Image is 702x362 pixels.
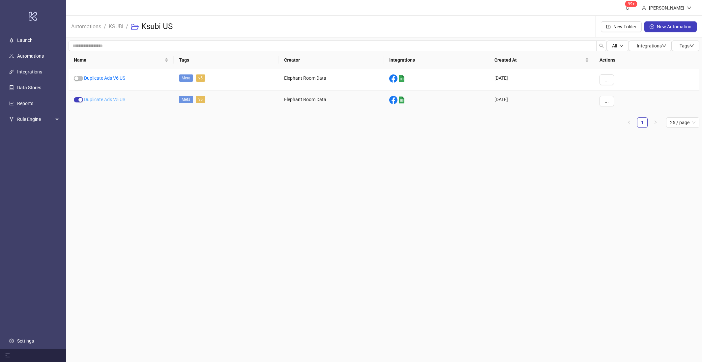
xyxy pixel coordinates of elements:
[607,41,629,51] button: Alldown
[74,56,163,64] span: Name
[624,117,634,128] button: left
[605,77,609,82] span: ...
[650,117,661,128] button: right
[644,21,697,32] button: New Automation
[680,43,694,48] span: Tags
[625,5,630,10] span: bell
[625,1,637,7] sup: 1697
[606,24,611,29] span: folder-add
[689,43,694,48] span: down
[600,96,614,106] button: ...
[5,353,10,358] span: menu-fold
[179,96,193,103] span: Meta
[17,38,33,43] a: Launch
[662,43,666,48] span: down
[196,74,205,82] span: v5
[70,22,102,30] a: Automations
[494,56,584,64] span: Created At
[627,120,631,124] span: left
[600,74,614,85] button: ...
[384,51,489,69] th: Integrations
[637,118,647,127] a: 1
[654,120,658,124] span: right
[69,51,174,69] th: Name
[657,24,691,29] span: New Automation
[489,51,594,69] th: Created At
[84,75,125,81] a: Duplicate Ads V6 US
[17,101,33,106] a: Reports
[107,22,125,30] a: KSUBI
[279,91,384,112] div: Elephant Room Data
[672,41,699,51] button: Tagsdown
[666,117,699,128] div: Page Size
[196,96,205,103] span: v5
[131,23,139,31] span: folder-open
[279,51,384,69] th: Creator
[594,51,699,69] th: Actions
[279,69,384,91] div: Elephant Room Data
[489,91,594,112] div: [DATE]
[605,98,609,104] span: ...
[650,117,661,128] li: Next Page
[17,53,44,59] a: Automations
[17,69,42,74] a: Integrations
[17,338,34,344] a: Settings
[489,69,594,91] div: [DATE]
[174,51,279,69] th: Tags
[141,21,173,32] h3: Ksubi US
[642,6,646,10] span: user
[84,97,125,102] a: Duplicate Ads V5 US
[612,43,617,48] span: All
[620,44,624,48] span: down
[126,16,128,37] li: /
[687,6,691,10] span: down
[650,24,654,29] span: plus-circle
[17,113,53,126] span: Rule Engine
[17,85,41,90] a: Data Stores
[9,117,14,122] span: fork
[104,16,106,37] li: /
[637,43,666,48] span: Integrations
[179,74,193,82] span: Meta
[624,117,634,128] li: Previous Page
[637,117,648,128] li: 1
[646,4,687,12] div: [PERSON_NAME]
[599,43,604,48] span: search
[601,21,642,32] button: New Folder
[613,24,636,29] span: New Folder
[670,118,695,127] span: 25 / page
[629,41,672,51] button: Integrationsdown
